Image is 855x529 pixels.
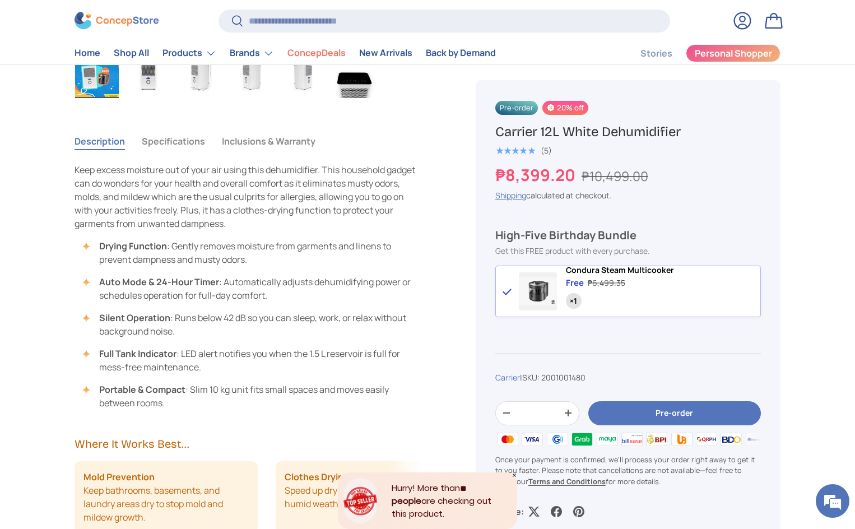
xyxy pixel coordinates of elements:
[520,431,545,448] img: visa
[694,431,719,448] img: qrph
[566,266,674,275] a: Condura Steam Multicooker
[333,53,377,98] img: carrier-dehumidifier-12-liter-top-with-buttons-view-concepstore
[223,42,281,64] summary: Brands
[75,43,100,64] a: Home
[495,143,552,156] a: 5.0 out of 5.0 stars (5)
[285,470,349,484] strong: Clothes Drying
[426,43,496,64] a: Back by Demand
[495,101,538,115] span: Pre-order
[99,383,185,396] strong: Portable & Compact
[495,454,761,487] p: Once your payment is confirmed, we'll process your order right away to get it to you faster. Plea...
[594,431,619,448] img: maya
[156,42,223,64] summary: Products
[644,431,669,448] img: bpi
[541,372,586,383] span: 2001001480
[640,43,672,64] a: Stories
[281,53,325,98] img: carrier-dehumidifier-12-liter-right-side-view-concepstore
[184,6,211,33] div: Minimize live chat window
[86,347,422,374] li: : LED alert notifies you when the 1.5 L reservoir is full for mess-free maintenance.
[222,128,315,154] button: Inclusions & Warranty
[512,472,517,478] div: Close
[541,146,552,155] div: (5)
[75,128,125,154] button: Description
[669,431,694,448] img: ubp
[588,401,761,425] button: Pre-order
[582,167,648,185] s: ₱10,499.00
[520,372,586,383] span: |
[566,264,674,275] span: Condura Steam Multicooker
[178,53,222,98] img: carrier-dehumidifier-12-liter-left-side-with-dimensions-view-concepstore
[495,228,761,243] div: High-Five Birthday Bundle
[719,431,744,448] img: bdo
[6,306,213,345] textarea: Type your message and hit 'Enter'
[58,63,188,77] div: Chat with us now
[65,141,155,254] span: We're online!
[75,437,422,452] h2: Where It Works Best...
[686,44,780,62] a: Personal Shopper
[83,470,155,484] strong: Mold Prevention
[75,163,422,230] p: Keep excess moisture out of your air using this dehumidifier. This household gadget can do wonder...
[744,431,769,448] img: metrobank
[495,190,526,201] a: Shipping
[86,239,422,266] li: : Gently removes moisture from garments and linens to prevent dampness and musty odors.
[495,164,578,186] strong: ₱8,399.20
[495,123,761,141] h1: Carrier 12L White Dehumidifier
[127,53,170,98] img: carrier-dehumidifier-12-liter-full-view-concepstore
[522,372,540,383] span: SKU:
[570,431,594,448] img: grabpay
[86,275,422,302] li: : Automatically adjusts dehumidifying power or schedules operation for full-day comfort.
[542,101,588,115] span: 20% off
[359,43,412,64] a: New Arrivals
[620,431,644,448] img: billease
[495,372,520,383] a: Carrier
[566,294,582,309] div: Quantity
[99,347,176,360] strong: Full Tank Indicator
[86,383,422,410] li: : Slim 10 kg unit fits small spaces and moves easily between rooms.
[287,43,346,64] a: ConcepDeals
[614,42,780,64] nav: Secondary
[230,53,273,98] img: carrier-dehumidifier-12-liter-left-side-view-concepstore
[545,431,570,448] img: gcash
[528,476,606,486] a: Terms and Conditions
[99,240,167,252] strong: Drying Function
[695,49,772,58] span: Personal Shopper
[75,42,496,64] nav: Primary
[495,145,535,156] span: ★★★★★
[566,277,584,289] div: Free
[495,431,520,448] img: master
[75,12,159,30] img: ConcepStore
[495,189,761,201] div: calculated at checkout.
[495,245,650,256] span: Get this FREE product with every purchase.
[86,311,422,338] li: : Runs below 42 dB so you can sleep, work, or relax without background noise.
[75,53,119,98] img: Carrier 12L White Dehumidifier
[142,128,205,154] button: Specifications
[99,276,219,288] strong: Auto Mode & 24-Hour Timer
[99,312,170,324] strong: Silent Operation
[495,146,535,156] div: 5.0 out of 5.0 stars
[114,43,149,64] a: Shop All
[588,277,625,289] div: ₱6,499.35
